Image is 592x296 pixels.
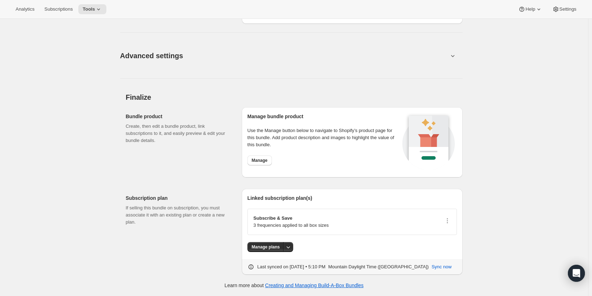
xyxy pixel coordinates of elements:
[257,263,325,270] p: Last synced on [DATE] • 5:10 PM
[283,242,293,252] button: More actions
[568,265,585,282] div: Open Intercom Messenger
[247,242,284,252] button: Manage plans
[247,194,457,202] h2: Linked subscription plan(s)
[525,6,535,12] span: Help
[126,113,230,120] h2: Bundle product
[265,283,364,288] a: Creating and Managing Build-A-Box Bundles
[253,215,329,222] p: Subscribe & Save
[548,4,581,14] button: Settings
[126,93,463,102] h2: Finalize
[252,244,280,250] span: Manage plans
[126,194,230,202] h2: Subscription plan
[116,42,453,69] button: Advanced settings
[328,263,429,270] p: Mountain Daylight Time ([GEOGRAPHIC_DATA])
[120,50,183,61] span: Advanced settings
[253,222,329,229] p: 3 frequencies applied to all box sizes
[247,113,400,120] h2: Manage bundle product
[44,6,73,12] span: Subscriptions
[427,261,456,273] button: Sync now
[78,4,106,14] button: Tools
[11,4,39,14] button: Analytics
[83,6,95,12] span: Tools
[514,4,546,14] button: Help
[247,155,272,165] button: Manage
[252,158,268,163] span: Manage
[559,6,576,12] span: Settings
[224,282,363,289] p: Learn more about
[431,263,451,270] span: Sync now
[16,6,34,12] span: Analytics
[126,123,230,144] p: Create, then edit a bundle product, link subscriptions to it, and easily preview & edit your bund...
[40,4,77,14] button: Subscriptions
[247,127,400,148] p: Use the Manage button below to navigate to Shopify’s product page for this bundle. Add product de...
[126,204,230,226] p: If selling this bundle on subscription, you must associate it with an existing plan or create a n...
